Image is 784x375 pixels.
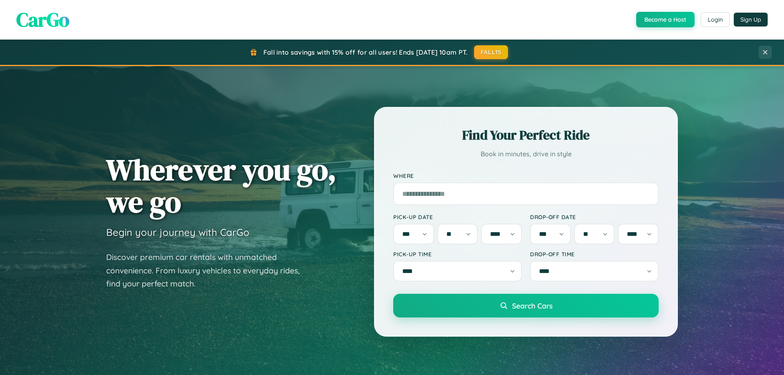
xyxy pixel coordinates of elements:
span: CarGo [16,6,69,33]
label: Drop-off Time [530,251,659,257]
p: Discover premium car rentals with unmatched convenience. From luxury vehicles to everyday rides, ... [106,251,310,291]
button: FALL15 [474,45,508,59]
h1: Wherever you go, we go [106,153,336,218]
label: Pick-up Date [393,213,522,220]
h2: Find Your Perfect Ride [393,126,659,144]
label: Drop-off Date [530,213,659,220]
button: Login [701,12,730,27]
span: Fall into savings with 15% off for all users! Ends [DATE] 10am PT. [263,48,468,56]
button: Sign Up [734,13,768,27]
p: Book in minutes, drive in style [393,148,659,160]
label: Pick-up Time [393,251,522,257]
button: Search Cars [393,294,659,317]
label: Where [393,172,659,179]
span: Search Cars [512,301,552,310]
h3: Begin your journey with CarGo [106,226,249,238]
button: Become a Host [636,12,695,27]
